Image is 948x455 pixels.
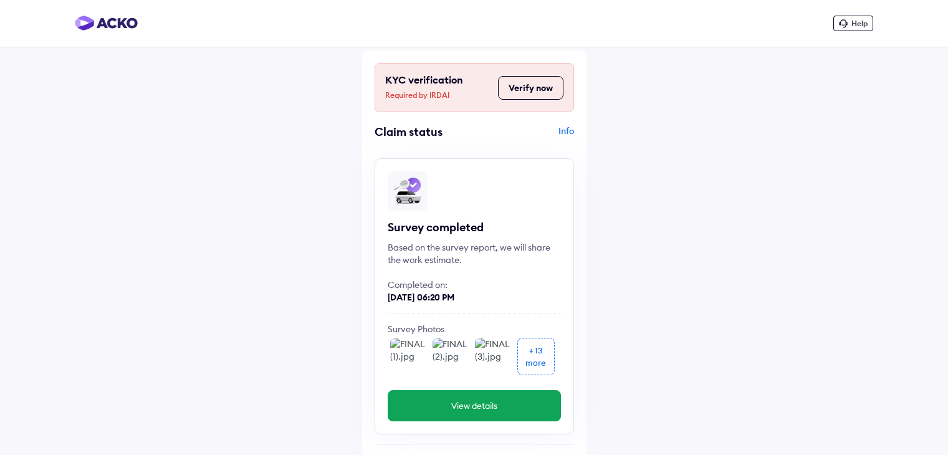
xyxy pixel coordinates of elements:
div: Based on the survey report, we will share the work estimate. [388,241,561,266]
span: Required by IRDAI [385,89,492,102]
img: horizontal-gradient.png [75,16,138,31]
span: Help [851,19,868,28]
div: Claim status [375,125,471,139]
div: [DATE] 06:20 PM [388,291,561,304]
img: FINAL (2).jpg [433,338,470,375]
div: Info [477,125,574,148]
div: Survey completed [388,220,561,235]
div: KYC verification [385,74,492,102]
img: FINAL (1).jpg [390,338,428,375]
div: more [525,357,546,369]
button: View details [388,390,561,421]
button: Verify now [498,76,563,100]
div: Completed on: [388,279,561,291]
img: FINAL (3).jpg [475,338,512,375]
div: Survey Photos [388,323,561,335]
div: + 13 [529,344,543,357]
